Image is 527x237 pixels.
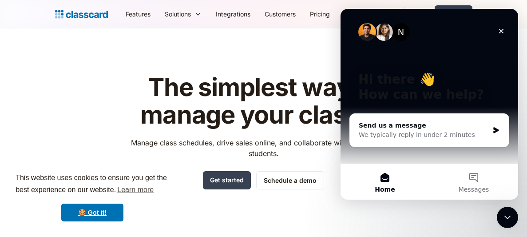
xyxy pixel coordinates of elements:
[123,137,404,159] p: Manage class schedules, drive sales online, and collaborate with your staff and students.
[203,171,251,189] a: Get started
[158,4,209,24] div: Solutions
[209,4,258,24] a: Integrations
[303,4,337,24] a: Pricing
[258,4,303,24] a: Customers
[61,204,123,221] a: dismiss cookie message
[341,9,518,200] iframe: Intercom live chat
[356,4,404,24] a: Get a demo
[435,5,472,23] a: Sign up
[404,4,435,24] a: Login
[16,173,169,197] span: This website uses cookies to ensure you get the best experience on our website.
[497,207,518,228] iframe: Intercom live chat
[165,9,191,19] div: Solutions
[123,74,404,129] h1: The simplest way to manage your classes
[116,183,155,197] a: learn more about cookies
[7,164,178,230] div: cookieconsent
[55,8,108,20] a: Logo
[256,171,324,189] a: Schedule a demo
[119,4,158,24] a: Features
